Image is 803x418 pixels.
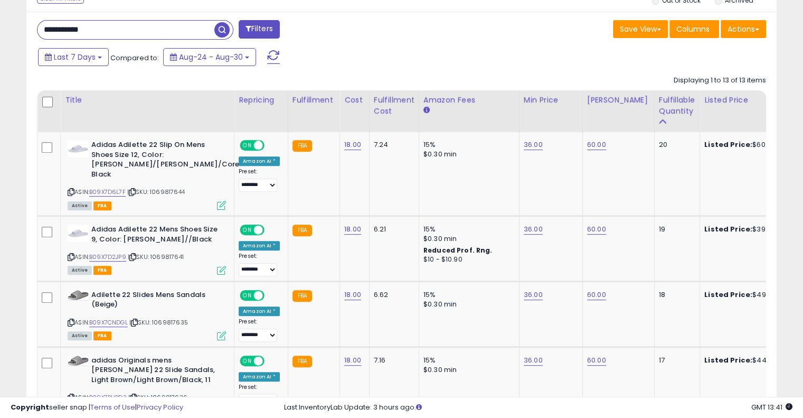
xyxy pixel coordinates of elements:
span: OFF [263,356,280,365]
button: Last 7 Days [38,48,109,66]
span: ON [241,141,254,150]
div: $0.30 min [423,365,511,375]
small: FBA [292,290,312,302]
span: OFF [263,141,280,150]
span: OFF [263,291,280,300]
img: 31aL9NWBIiL._SL40_.jpg [68,290,89,300]
a: 60.00 [587,290,606,300]
a: Privacy Policy [137,402,183,412]
div: Preset: [239,168,280,192]
div: 18 [659,290,692,300]
b: adidas Originals mens [PERSON_NAME] 22 Slide Sandals, Light Brown/Light Brown/Black, 11 [91,356,220,388]
a: B09X7D6L7F [89,188,126,197]
div: $10 - $10.90 [423,255,511,264]
div: 15% [423,225,511,234]
a: Terms of Use [90,402,135,412]
span: ON [241,291,254,300]
div: ASIN: [68,290,226,339]
div: ASIN: [68,140,226,209]
div: $0.30 min [423,234,511,244]
span: | SKU: 1069817644 [127,188,185,196]
span: Columns [676,24,710,34]
div: seller snap | | [11,403,183,413]
small: FBA [292,140,312,152]
div: Amazon AI * [239,306,280,316]
div: 17 [659,356,692,365]
div: 6.21 [374,225,411,234]
span: FBA [93,331,111,340]
div: 7.24 [374,140,411,150]
div: Cost [344,95,365,106]
span: ON [241,226,254,235]
div: Amazon Fees [423,95,515,106]
div: Displaying 1 to 13 of 13 items [674,76,766,86]
div: Amazon AI * [239,156,280,166]
div: $60.00 [704,140,792,150]
div: $0.30 min [423,300,511,309]
div: Fulfillment [292,95,335,106]
div: 19 [659,225,692,234]
b: Adidas Adilette 22 Mens Shoes Size 9, Color: [PERSON_NAME]//Black [91,225,220,247]
a: 36.00 [524,140,543,150]
button: Actions [721,20,766,38]
div: 15% [423,140,511,150]
b: Adilette 22 Slides Mens Sandals (Beige) [91,290,220,312]
div: $39.30 [704,225,792,234]
div: Amazon AI * [239,372,280,382]
span: FBA [93,266,111,275]
b: Adidas Adilette 22 Slip On Mens Shoes Size 12, Color: [PERSON_NAME]/[PERSON_NAME]/Core Black [91,140,220,182]
div: Fulfillment Cost [374,95,414,117]
div: [PERSON_NAME] [587,95,650,106]
div: Preset: [239,318,280,342]
b: Listed Price: [704,355,752,365]
span: 2025-09-7 13:41 GMT [751,402,792,412]
div: 20 [659,140,692,150]
span: All listings currently available for purchase on Amazon [68,201,92,210]
small: Amazon Fees. [423,106,430,115]
div: Fulfillable Quantity [659,95,695,117]
a: 18.00 [344,140,361,150]
div: 15% [423,356,511,365]
div: 15% [423,290,511,300]
a: 36.00 [524,224,543,235]
b: Reduced Prof. Rng. [423,246,493,255]
img: 217C84xdf2L._SL40_.jpg [68,225,89,242]
a: 18.00 [344,355,361,366]
small: FBA [292,225,312,236]
span: Last 7 Days [54,52,96,62]
a: 60.00 [587,355,606,366]
a: 60.00 [587,140,606,150]
a: 36.00 [524,355,543,366]
button: Columns [669,20,719,38]
b: Listed Price: [704,140,752,150]
a: 60.00 [587,224,606,235]
span: FBA [93,201,111,210]
span: ON [241,356,254,365]
small: FBA [292,356,312,367]
span: Compared to: [110,53,159,63]
div: Title [65,95,230,106]
button: Aug-24 - Aug-30 [163,48,256,66]
a: B09X7CNDGL [89,318,128,327]
div: 6.62 [374,290,411,300]
a: 18.00 [344,290,361,300]
div: Last InventoryLab Update: 3 hours ago. [284,403,792,413]
a: 18.00 [344,224,361,235]
div: Min Price [524,95,578,106]
div: Repricing [239,95,284,106]
span: Aug-24 - Aug-30 [179,52,243,62]
div: $49.00 [704,290,792,300]
button: Save View [613,20,668,38]
div: Listed Price [704,95,796,106]
img: 31aL9NWBIiL._SL40_.jpg [68,356,89,366]
span: All listings currently available for purchase on Amazon [68,266,92,275]
div: Preset: [239,253,280,276]
div: Amazon AI * [239,241,280,250]
div: $44.50 [704,356,792,365]
a: B09X7D2JP9 [89,253,126,262]
div: Preset: [239,384,280,407]
button: Filters [239,20,280,39]
b: Listed Price: [704,224,752,234]
img: 217C84xdf2L._SL40_.jpg [68,140,89,157]
span: All listings currently available for purchase on Amazon [68,331,92,340]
